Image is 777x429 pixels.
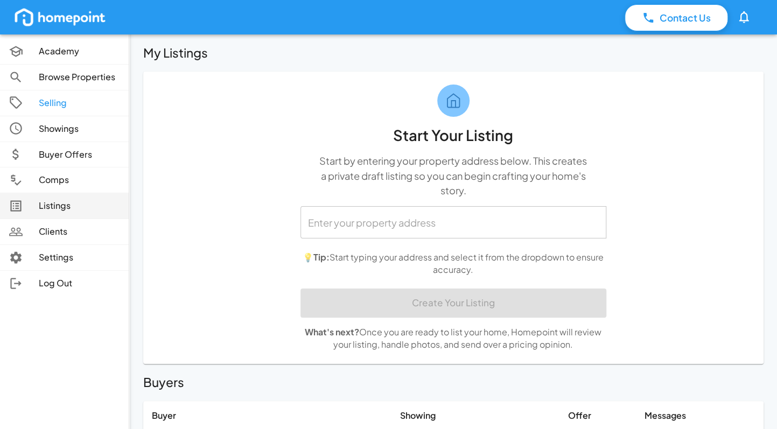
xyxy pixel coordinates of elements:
[39,71,120,83] p: Browse Properties
[568,410,627,422] p: Offer
[39,123,120,135] p: Showings
[143,372,764,392] h6: Buyers
[39,277,120,290] p: Log Out
[313,251,330,263] strong: Tip:
[39,200,120,212] p: Listings
[300,326,606,351] p: Once you are ready to list your home, Homepoint will review your listing, handle photos, and send...
[39,149,120,161] p: Buyer Offers
[393,125,513,145] h5: Start Your Listing
[300,251,606,276] p: 💡 Start typing your address and select it from the dropdown to ensure accuracy.
[143,43,208,63] h6: My Listings
[39,174,120,186] p: Comps
[644,410,715,422] p: Messages
[660,11,711,25] p: Contact Us
[13,6,107,28] img: homepoint_logo_white.png
[305,211,601,233] input: Enter your property address
[319,153,588,198] p: Start by entering your property address below. This creates a private draft listing so you can be...
[39,226,120,238] p: Clients
[400,410,550,422] p: Showing
[152,410,383,422] p: Buyer
[39,97,120,109] p: Selling
[39,251,120,264] p: Settings
[305,326,359,337] strong: What's next?
[39,45,120,58] p: Academy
